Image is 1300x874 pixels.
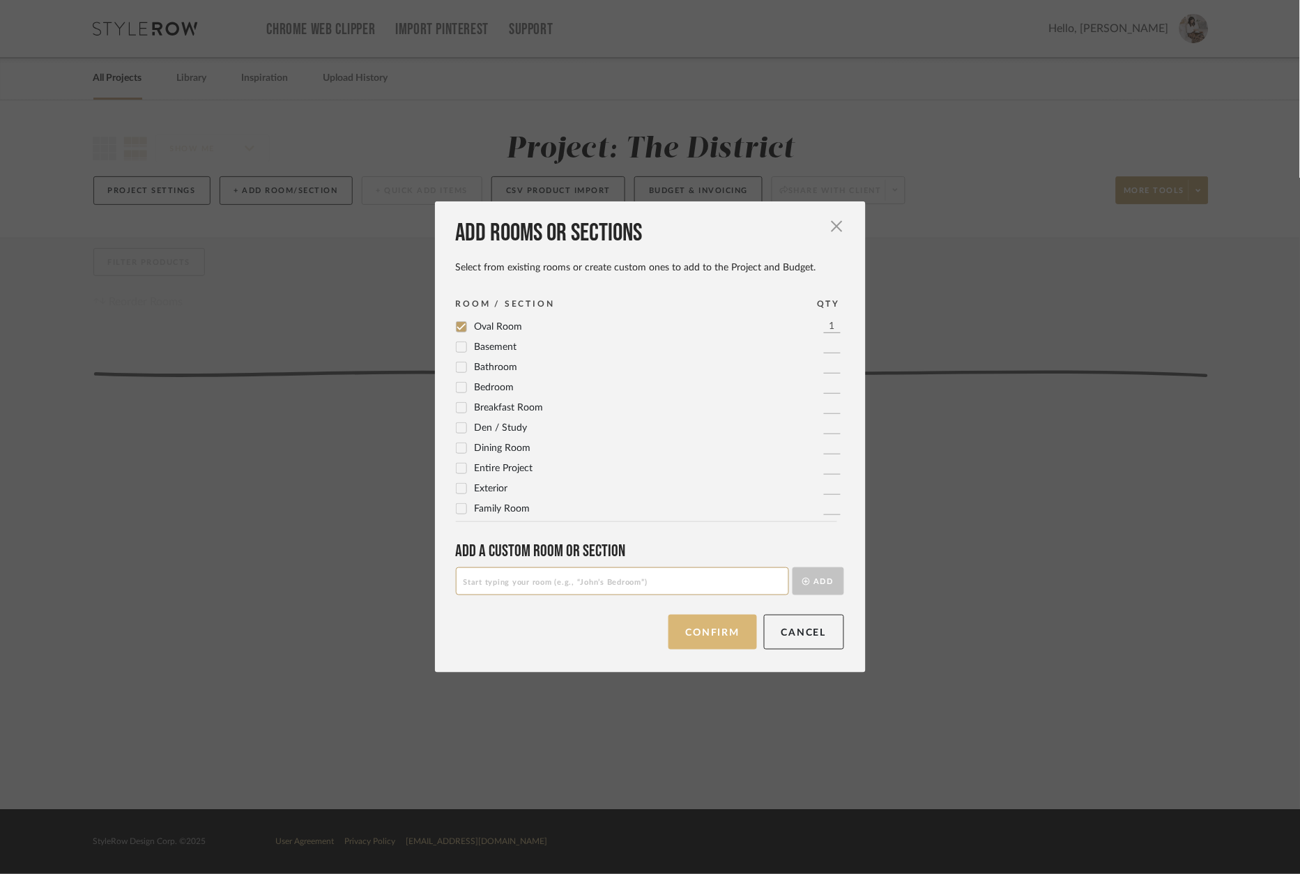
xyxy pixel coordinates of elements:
[817,297,840,311] div: QTY
[475,423,528,433] span: Den / Study
[456,541,844,561] div: Add a Custom room or Section
[475,342,517,352] span: Basement
[475,403,544,413] span: Breakfast Room
[475,383,514,392] span: Bedroom
[668,615,757,650] button: Confirm
[456,567,789,595] input: Start typing your room (e.g., “John’s Bedroom”)
[475,322,523,332] span: Oval Room
[793,567,844,595] button: Add
[475,362,518,372] span: Bathroom
[764,615,844,650] button: Cancel
[823,213,851,240] button: Close
[475,484,508,493] span: Exterior
[456,261,844,274] div: Select from existing rooms or create custom ones to add to the Project and Budget.
[456,218,844,249] div: Add rooms or sections
[475,463,533,473] span: Entire Project
[456,297,555,311] div: ROOM / SECTION
[475,504,530,514] span: Family Room
[475,443,531,453] span: Dining Room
